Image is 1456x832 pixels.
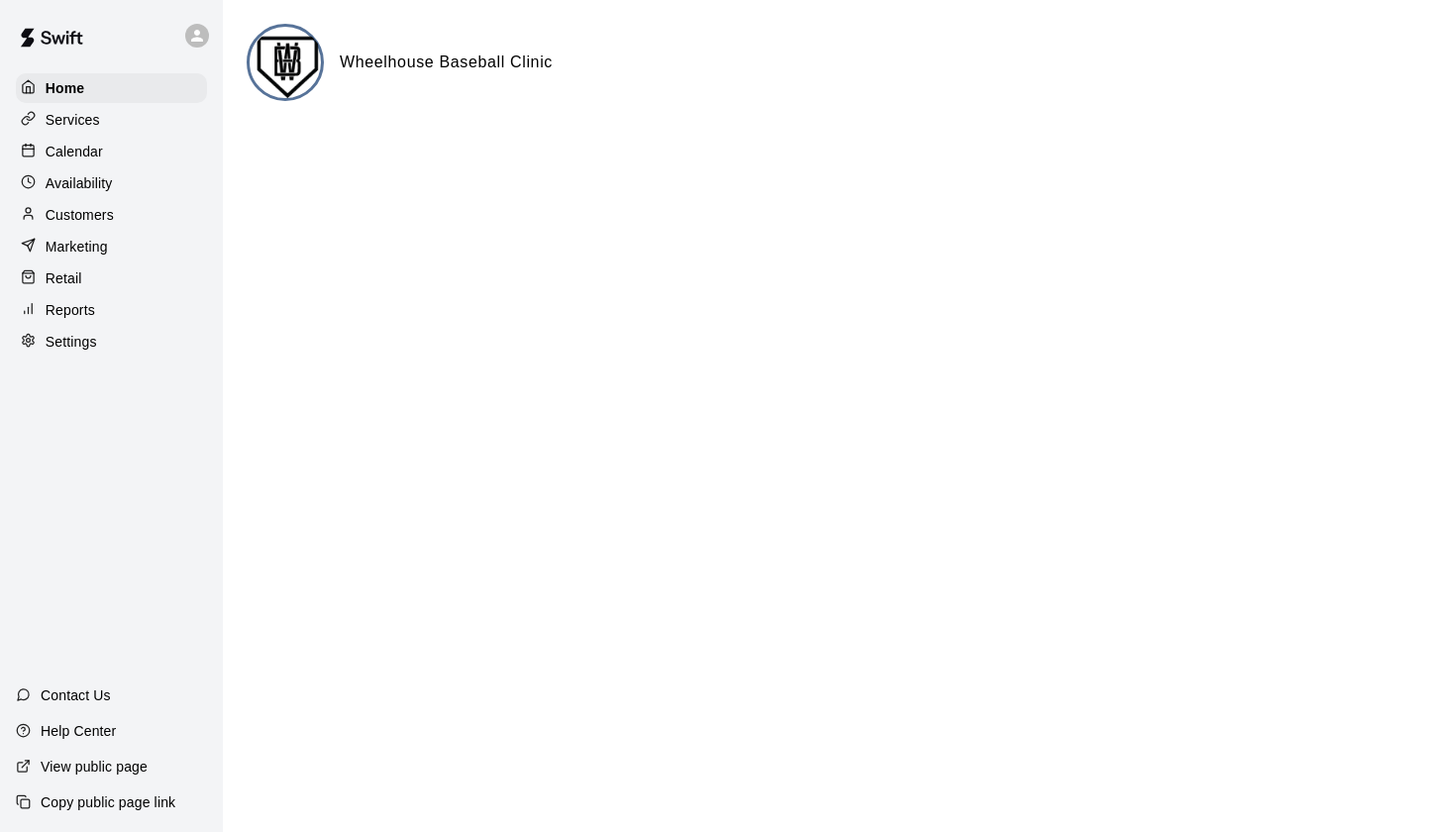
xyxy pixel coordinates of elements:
a: Calendar [16,137,207,166]
a: Settings [16,327,207,357]
a: Availability [16,168,207,198]
h6: Wheelhouse Baseball Clinic [340,50,553,75]
p: Services [46,110,100,130]
p: Settings [46,332,97,352]
p: Home [46,78,85,98]
p: Contact Us [41,685,111,705]
p: Marketing [46,237,108,257]
a: Marketing [16,232,207,261]
p: Reports [46,300,95,320]
a: Retail [16,263,207,293]
p: Copy public page link [41,792,175,812]
p: Customers [46,205,114,225]
img: Wheelhouse Baseball Clinic logo [250,27,324,101]
a: Home [16,73,207,103]
p: Retail [46,268,82,288]
p: Help Center [41,721,116,741]
p: Calendar [46,142,103,161]
a: Services [16,105,207,135]
p: View public page [41,757,148,777]
a: Customers [16,200,207,230]
a: Reports [16,295,207,325]
p: Availability [46,173,113,193]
